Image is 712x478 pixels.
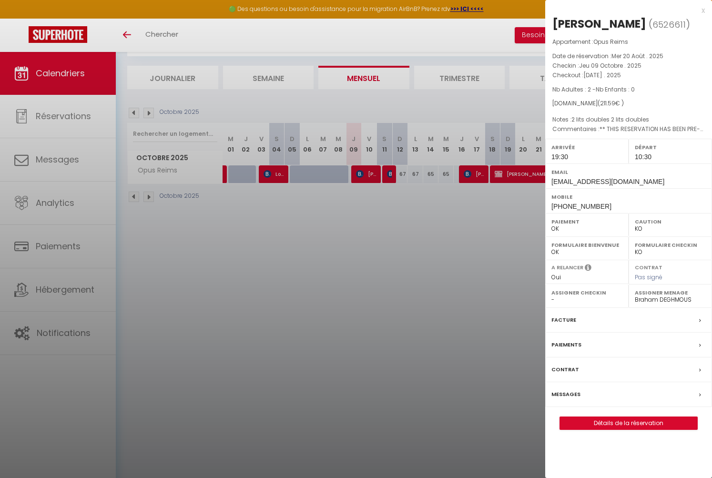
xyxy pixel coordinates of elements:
label: Formulaire Bienvenue [551,240,622,250]
span: Jeu 09 Octobre . 2025 [579,61,641,70]
label: Assigner Checkin [551,288,622,297]
label: Mobile [551,192,706,202]
label: Arrivée [551,142,622,152]
label: Paiements [551,340,581,350]
div: [PERSON_NAME] [552,16,646,31]
span: [PHONE_NUMBER] [551,203,611,210]
label: Contrat [635,264,662,270]
label: Email [551,167,706,177]
span: 6526611 [652,19,686,31]
p: Checkout : [552,71,705,80]
button: Détails de la réservation [559,417,698,430]
div: x [545,5,705,16]
label: Assigner Menage [635,288,706,297]
span: Pas signé [635,273,662,281]
p: Date de réservation : [552,51,705,61]
span: Nb Enfants : 0 [596,85,635,93]
span: 211.59 [600,99,615,107]
span: ( ) [649,18,690,31]
span: Opus Reims [593,38,628,46]
p: Notes : [552,115,705,124]
label: Paiement [551,217,622,226]
span: ( € ) [598,99,624,107]
span: Nb Adultes : 2 - [552,85,635,93]
p: Checkin : [552,61,705,71]
span: Mer 20 Août . 2025 [611,52,663,60]
label: Messages [551,389,580,399]
div: [DOMAIN_NAME] [552,99,705,108]
span: 19:30 [551,153,568,161]
label: A relancer [551,264,583,272]
label: Contrat [551,365,579,375]
span: 2 lits doubles 2 lits doubles [571,115,649,123]
label: Départ [635,142,706,152]
label: Facture [551,315,576,325]
i: Sélectionner OUI si vous souhaiter envoyer les séquences de messages post-checkout [585,264,591,274]
span: [DATE] . 2025 [583,71,621,79]
span: [EMAIL_ADDRESS][DOMAIN_NAME] [551,178,664,185]
p: Commentaires : [552,124,705,134]
a: Détails de la réservation [560,417,697,429]
span: 10:30 [635,153,651,161]
label: Formulaire Checkin [635,240,706,250]
label: Caution [635,217,706,226]
p: Appartement : [552,37,705,47]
